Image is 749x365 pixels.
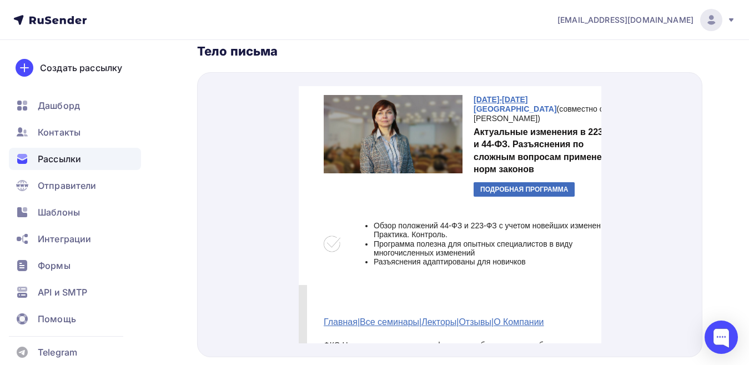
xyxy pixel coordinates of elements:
[120,231,123,241] span: |
[25,9,164,87] img: 695_m.jpeg
[158,231,160,241] span: |
[75,171,227,180] a: Разъяснения адаптированы для новичков
[38,286,87,299] span: API и SMTP
[38,346,77,359] span: Telegram
[9,254,141,277] a: Формы
[175,9,325,37] div: (совместно с [PERSON_NAME])
[9,174,141,197] a: Отправители
[557,14,693,26] span: [EMAIL_ADDRESS][DOMAIN_NAME]
[193,231,195,241] span: |
[38,259,71,272] span: Формы
[38,99,80,112] span: Дашборд
[75,135,313,153] a: Обзор положений 44-ФЗ и 223-ФЗ с учетом новейших изменений. Практика. Контроль.
[557,9,736,31] a: [EMAIL_ADDRESS][DOMAIN_NAME]
[38,206,80,219] span: Шаблоны
[38,126,81,139] span: Контакты
[38,312,76,326] span: Помощь
[197,43,702,59] div: Тело письма
[61,231,120,241] a: Все семинары
[9,148,141,170] a: Рассылки
[9,94,141,117] a: Дашборд
[9,201,141,223] a: Шаблоны
[25,254,325,287] div: ФКС-Центр - повышение квалификации в области закупок, бухгалтерии и финансов
[195,231,245,241] a: О Компании
[175,9,229,18] a: [DATE]-[DATE]
[175,18,258,27] strong: [GEOGRAPHIC_DATA]
[59,231,61,241] span: |
[123,231,158,241] a: Лекторы
[38,152,81,166] span: Рассылки
[9,121,141,143] a: Контакты
[38,179,97,192] span: Отправители
[75,153,274,171] a: Программа полезна для опытных специалистов в виду многочисленных изменений
[25,231,59,241] a: Главная
[38,232,91,246] span: Интеграции
[25,149,42,166] img: bulet2Artboard11.png
[175,41,320,88] strong: Актуальные изменения в 223-ФЗ и 44-ФЗ. Разъяснения по сложным вопросам применения норм законов
[160,231,193,241] a: Отзывы
[175,96,276,111] a: ПОДРОБНАЯ ПРОГРАММА
[40,61,122,74] div: Создать рассылку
